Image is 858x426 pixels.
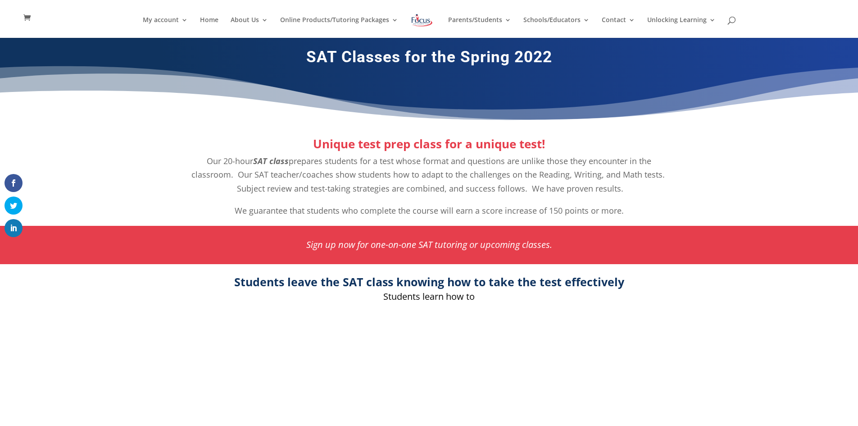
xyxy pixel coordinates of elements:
[186,276,672,292] h2: Students leave the SAT class knowing how to take the test effectively
[253,156,289,166] i: SAT class
[207,156,253,166] span: Our 20-hour
[191,156,667,194] span: prepares students for a test whose format and questions are unlike those they encounter in the cl...
[306,238,552,251] span: Sign up now for one-on-one SAT tutoring or upcoming classes.
[313,136,545,152] b: Unique test prep class for a unique test!
[523,17,590,38] a: Schools/Educators
[186,292,672,306] h3: Students learn how to
[448,17,511,38] a: Parents/Students
[143,17,188,38] a: My account
[602,17,635,38] a: Contact
[280,17,398,38] a: Online Products/Tutoring Packages
[647,17,716,38] a: Unlocking Learning
[235,205,624,216] span: We guarantee that students who complete the course will earn a score increase of 150 points or more.
[200,17,218,38] a: Home
[231,17,268,38] a: About Us
[186,51,672,68] h1: SAT Classes for the Spring 2022
[410,12,434,28] img: Focus on Learning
